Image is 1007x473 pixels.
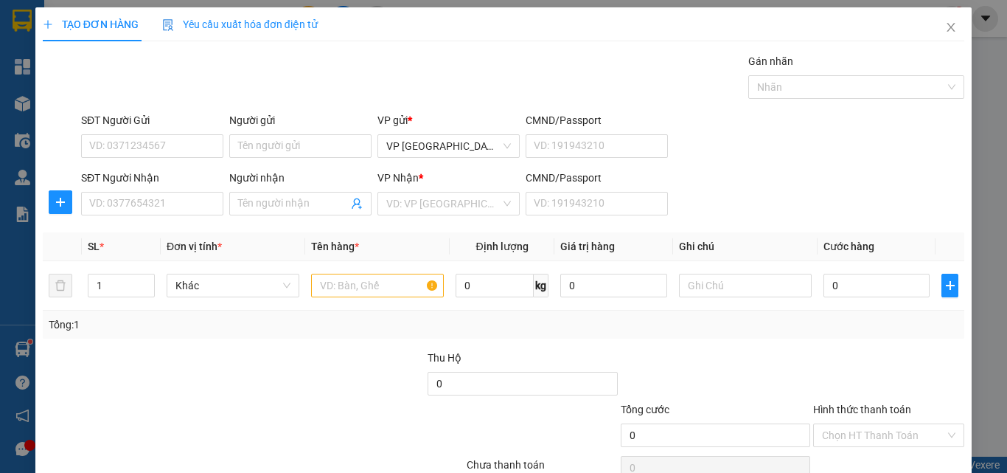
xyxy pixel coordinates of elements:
[377,172,419,184] span: VP Nhận
[81,170,223,186] div: SĐT Người Nhận
[49,190,72,214] button: plus
[43,18,139,30] span: TẠO ĐƠN HÀNG
[945,21,957,33] span: close
[942,280,958,291] span: plus
[81,112,223,128] div: SĐT Người Gửi
[229,170,372,186] div: Người nhận
[526,170,668,186] div: CMND/Passport
[679,274,812,297] input: Ghi Chú
[428,352,461,364] span: Thu Hộ
[813,404,911,415] label: Hình thức thanh toán
[560,274,666,297] input: 0
[534,274,548,297] span: kg
[941,274,958,297] button: plus
[311,241,359,252] span: Tên hàng
[162,19,174,31] img: icon
[386,135,511,157] span: VP Sài Gòn
[175,275,290,297] span: Khác
[49,317,390,333] div: Tổng: 1
[621,404,669,415] span: Tổng cước
[49,274,72,297] button: delete
[88,241,100,252] span: SL
[229,112,372,128] div: Người gửi
[49,196,72,208] span: plus
[43,19,53,30] span: plus
[167,241,222,252] span: Đơn vị tính
[748,55,793,67] label: Gán nhãn
[475,241,528,252] span: Định lượng
[930,7,972,49] button: Close
[377,112,520,128] div: VP gửi
[823,241,874,252] span: Cước hàng
[526,112,668,128] div: CMND/Passport
[673,232,818,261] th: Ghi chú
[351,198,363,210] span: user-add
[162,18,318,30] span: Yêu cầu xuất hóa đơn điện tử
[560,241,615,252] span: Giá trị hàng
[311,274,444,297] input: VD: Bàn, Ghế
